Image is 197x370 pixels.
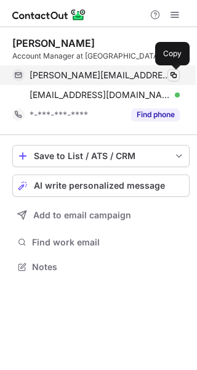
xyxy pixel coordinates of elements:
[12,175,190,197] button: AI write personalized message
[32,237,185,248] span: Find work email
[12,204,190,226] button: Add to email campaign
[131,109,180,121] button: Reveal Button
[12,145,190,167] button: save-profile-one-click
[12,37,95,49] div: [PERSON_NAME]
[34,181,165,191] span: AI write personalized message
[30,89,171,101] span: [EMAIL_ADDRESS][DOMAIN_NAME]
[33,210,131,220] span: Add to email campaign
[12,258,190,276] button: Notes
[34,151,168,161] div: Save to List / ATS / CRM
[12,234,190,251] button: Find work email
[30,70,171,81] span: [PERSON_NAME][EMAIL_ADDRESS][PERSON_NAME][DOMAIN_NAME]
[12,51,190,62] div: Account Manager at [GEOGRAPHIC_DATA]
[32,261,185,273] span: Notes
[12,7,86,22] img: ContactOut v5.3.10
